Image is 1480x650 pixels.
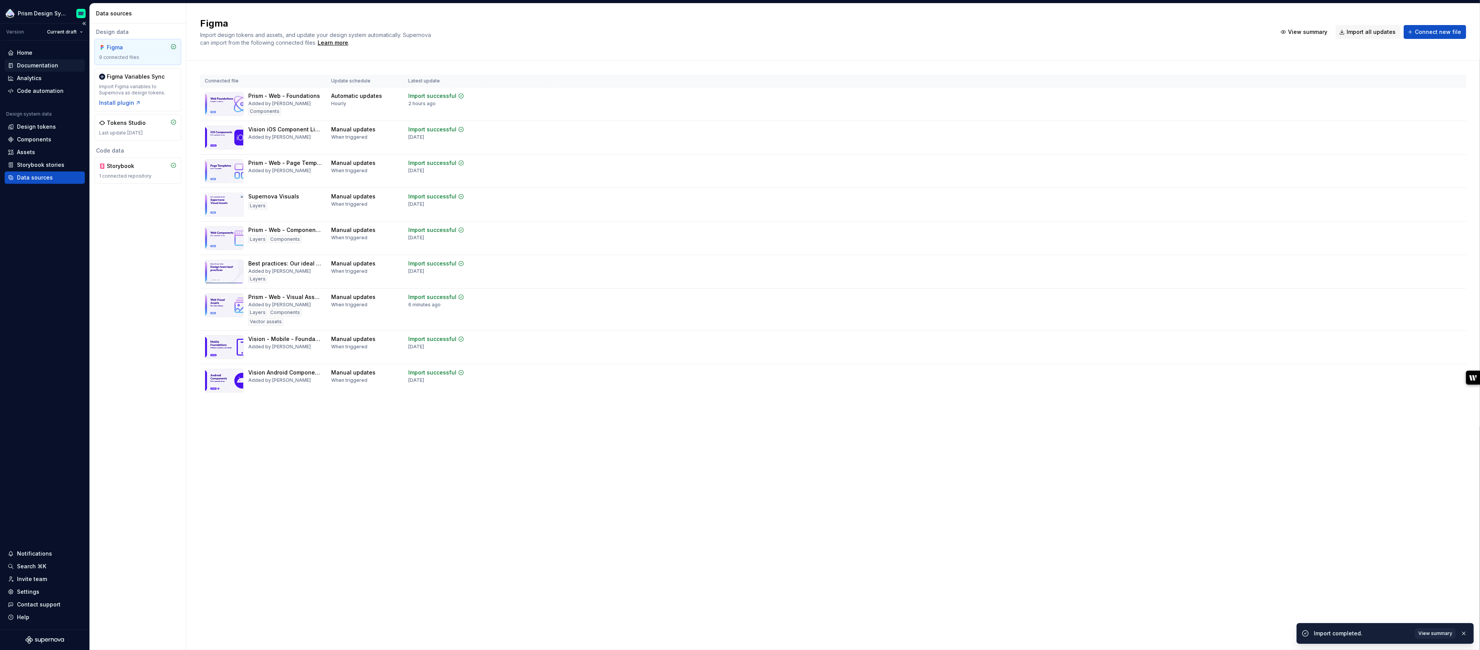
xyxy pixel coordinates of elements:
[331,335,375,343] div: Manual updates
[248,293,322,301] div: Prism - Web - Visual Assets
[248,101,311,107] div: Added by [PERSON_NAME]
[99,54,177,60] div: 9 connected files
[2,5,88,22] button: Prism Design SystemEmiliano Rodriguez
[25,636,64,644] svg: Supernova Logo
[331,101,346,107] div: Hourly
[17,550,52,558] div: Notifications
[5,146,85,158] a: Assets
[408,134,424,140] div: [DATE]
[248,134,311,140] div: Added by [PERSON_NAME]
[5,85,85,97] a: Code automation
[17,174,53,181] div: Data sources
[94,158,181,184] a: Storybook1 connected repository
[6,111,52,117] div: Design system data
[327,75,404,87] th: Update schedule
[408,92,456,100] div: Import successful
[408,335,456,343] div: Import successful
[317,40,349,46] span: .
[1314,630,1410,637] div: Import completed.
[408,369,456,376] div: Import successful
[18,10,67,17] div: Prism Design System
[269,309,301,316] div: Components
[47,29,77,35] span: Current draft
[248,159,322,167] div: Prism - Web - Page Templates
[248,309,267,316] div: Layers
[248,369,322,376] div: Vision Android Component Library
[17,613,29,621] div: Help
[408,168,424,174] div: [DATE]
[331,159,375,167] div: Manual updates
[248,275,267,283] div: Layers
[5,133,85,146] a: Components
[79,18,89,29] button: Collapse sidebar
[248,168,311,174] div: Added by [PERSON_NAME]
[6,29,24,35] div: Version
[107,44,144,51] div: Figma
[5,548,85,560] button: Notifications
[5,47,85,59] a: Home
[248,377,311,383] div: Added by [PERSON_NAME]
[99,99,141,107] button: Install plugin
[408,201,424,207] div: [DATE]
[404,75,484,87] th: Latest update
[248,318,283,326] div: Vector assets
[5,598,85,611] button: Contact support
[269,235,301,243] div: Components
[107,119,146,127] div: Tokens Studio
[248,193,299,200] div: Supernova Visuals
[248,260,322,267] div: Best practices: Our ideal working ways
[94,114,181,141] a: Tokens StudioLast update [DATE]
[331,293,375,301] div: Manual updates
[318,39,348,47] a: Learn more
[408,101,436,107] div: 2 hours ago
[5,171,85,184] a: Data sources
[331,226,375,234] div: Manual updates
[408,302,441,308] div: 6 minutes ago
[331,260,375,267] div: Manual updates
[99,130,177,136] div: Last update [DATE]
[17,87,64,95] div: Code automation
[331,235,367,241] div: When triggered
[408,293,456,301] div: Import successful
[1404,25,1466,39] button: Connect new file
[5,9,15,18] img: 106765b7-6fc4-4b5d-8be0-32f944830029.png
[408,377,424,383] div: [DATE]
[5,72,85,84] a: Analytics
[17,148,35,156] div: Assets
[94,147,181,155] div: Code data
[248,226,322,234] div: Prism - Web - Component Library
[17,49,32,57] div: Home
[99,173,177,179] div: 1 connected repository
[248,235,267,243] div: Layers
[5,159,85,171] a: Storybook stories
[408,126,456,133] div: Import successful
[408,260,456,267] div: Import successful
[408,159,456,167] div: Import successful
[1347,28,1396,36] span: Import all updates
[248,344,311,350] div: Added by [PERSON_NAME]
[5,560,85,573] button: Search ⌘K
[17,123,56,131] div: Design tokens
[248,335,322,343] div: Vision - Mobile - Foundation
[1415,28,1461,36] span: Connect new file
[44,27,86,37] button: Current draft
[5,586,85,598] a: Settings
[408,226,456,234] div: Import successful
[331,126,375,133] div: Manual updates
[17,74,42,82] div: Analytics
[248,92,320,100] div: Prism - Web - Foundations
[99,84,177,96] div: Import Figma variables to Supernova as design tokens.
[17,588,39,596] div: Settings
[200,75,327,87] th: Connected file
[107,73,165,81] div: Figma Variables Sync
[331,193,375,200] div: Manual updates
[331,302,367,308] div: When triggered
[248,202,267,210] div: Layers
[17,563,46,570] div: Search ⌘K
[17,601,61,608] div: Contact support
[408,235,424,241] div: [DATE]
[331,92,382,100] div: Automatic updates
